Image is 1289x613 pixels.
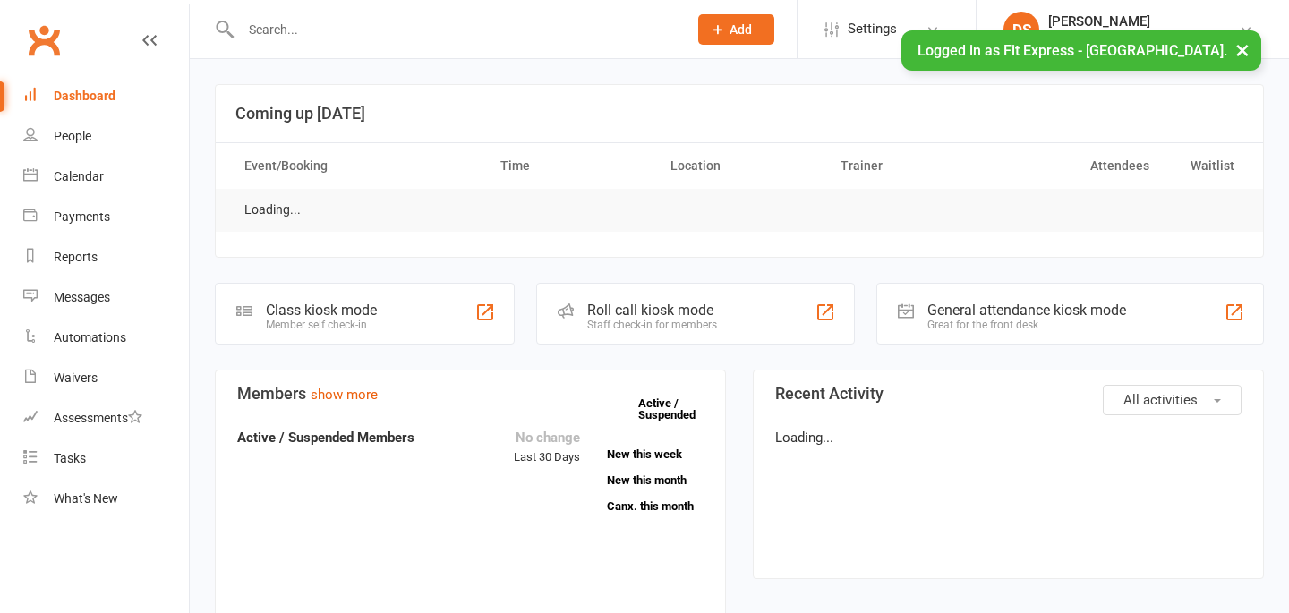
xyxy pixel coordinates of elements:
th: Waitlist [1165,143,1251,189]
a: Payments [23,197,189,237]
span: Add [730,22,752,37]
th: Trainer [824,143,994,189]
a: What's New [23,479,189,519]
a: show more [311,387,378,403]
a: Messages [23,277,189,318]
div: No change [514,427,580,448]
span: Settings [848,9,897,49]
a: Calendar [23,157,189,197]
div: Payments [54,209,110,224]
div: Staff check-in for members [587,319,717,331]
span: Logged in as Fit Express - [GEOGRAPHIC_DATA]. [918,42,1227,59]
div: Dashboard [54,89,115,103]
a: Canx. this month [607,500,704,512]
div: Roll call kiosk mode [587,302,717,319]
input: Search... [235,17,675,42]
strong: Active / Suspended Members [237,430,414,446]
a: Clubworx [21,18,66,63]
h3: Coming up [DATE] [235,105,1243,123]
th: Location [654,143,824,189]
a: Reports [23,237,189,277]
h3: Members [237,385,704,403]
div: Automations [54,330,126,345]
div: Class kiosk mode [266,302,377,319]
p: Loading... [775,427,1242,448]
div: DS [1003,12,1039,47]
a: New this week [607,448,704,460]
div: What's New [54,491,118,506]
div: Assessments [54,411,142,425]
div: People [54,129,91,143]
button: All activities [1103,385,1242,415]
a: New this month [607,474,704,486]
div: Messages [54,290,110,304]
button: Add [698,14,774,45]
td: Loading... [228,189,317,231]
th: Attendees [994,143,1165,189]
a: Assessments [23,398,189,438]
div: [PERSON_NAME] [1048,13,1239,30]
div: Member self check-in [266,319,377,331]
a: Active / Suspended [638,384,717,434]
a: Tasks [23,438,189,479]
span: All activities [1123,392,1198,408]
th: Event/Booking [228,143,484,189]
a: People [23,116,189,157]
div: Fit Express - [GEOGRAPHIC_DATA] [1048,30,1239,46]
th: Time [484,143,654,189]
a: Waivers [23,358,189,398]
div: Calendar [54,169,104,183]
button: × [1226,30,1259,69]
div: Last 30 Days [514,427,580,467]
div: General attendance kiosk mode [927,302,1126,319]
div: Tasks [54,451,86,465]
div: Waivers [54,370,98,385]
a: Dashboard [23,76,189,116]
div: Reports [54,250,98,264]
div: Great for the front desk [927,319,1126,331]
h3: Recent Activity [775,385,1242,403]
a: Automations [23,318,189,358]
